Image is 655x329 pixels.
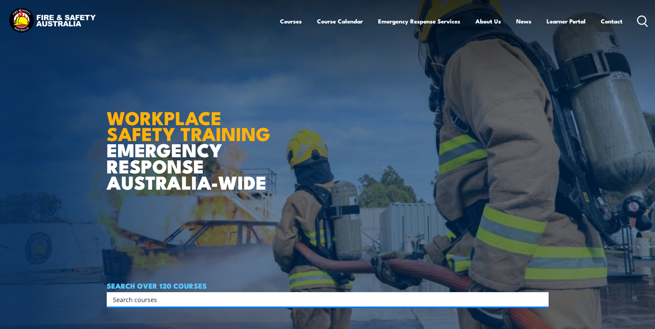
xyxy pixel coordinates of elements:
a: Learner Portal [547,12,586,30]
h4: SEARCH OVER 120 COURSES [107,282,549,289]
h1: EMERGENCY RESPONSE AUSTRALIA-WIDE [107,92,276,190]
a: About Us [475,12,501,30]
form: Search form [114,295,535,304]
button: Search magnifier button [537,295,546,304]
a: Emergency Response Services [378,12,460,30]
strong: WORKPLACE SAFETY TRAINING [107,103,270,148]
input: Search input [113,294,533,305]
a: News [516,12,531,30]
a: Course Calendar [317,12,363,30]
a: Courses [280,12,302,30]
a: Contact [601,12,623,30]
